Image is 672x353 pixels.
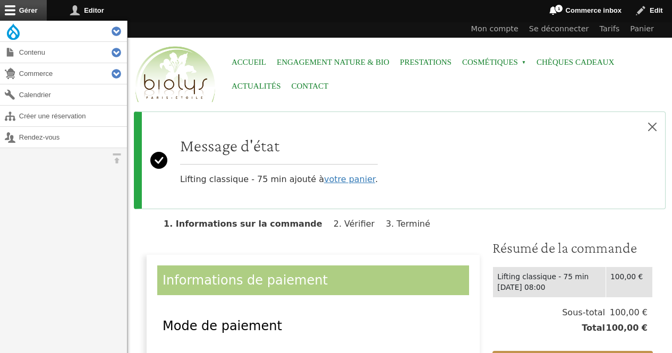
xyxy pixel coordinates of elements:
[562,306,605,319] span: Sous-total
[582,322,605,334] span: Total
[625,21,659,38] a: Panier
[106,148,127,169] button: Orientation horizontale
[605,322,648,334] span: 100,00 €
[497,283,545,291] time: [DATE] 08:00
[606,266,653,297] td: 100,00 €
[324,174,375,184] a: votre panier
[163,318,282,333] span: Mode de paiement
[594,21,625,38] a: Tarifs
[497,271,601,282] div: Lifting classique - 75 min
[232,74,281,98] a: Actualités
[466,21,524,38] a: Mon compte
[522,61,526,65] span: »
[180,135,378,156] h2: Message d'état
[537,50,614,74] a: Chèques cadeaux
[133,45,218,105] img: Accueil
[232,50,266,74] a: Accueil
[163,273,328,288] span: Informations de paiement
[555,4,563,13] span: 1
[127,21,672,111] header: Entête du site
[462,50,526,74] span: Cosmétiques
[400,50,452,74] a: Prestations
[134,111,666,209] div: Message d'état
[292,74,329,98] a: Contact
[150,120,167,200] svg: Success:
[164,219,331,229] li: Informations sur la commande
[605,306,648,319] span: 100,00 €
[334,219,383,229] li: Vérifier
[180,135,378,186] div: Lifting classique - 75 min ajouté à .
[492,239,653,257] h3: Résumé de la commande
[277,50,389,74] a: Engagement Nature & Bio
[386,219,439,229] li: Terminé
[640,112,665,142] button: Close
[524,21,594,38] a: Se déconnecter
